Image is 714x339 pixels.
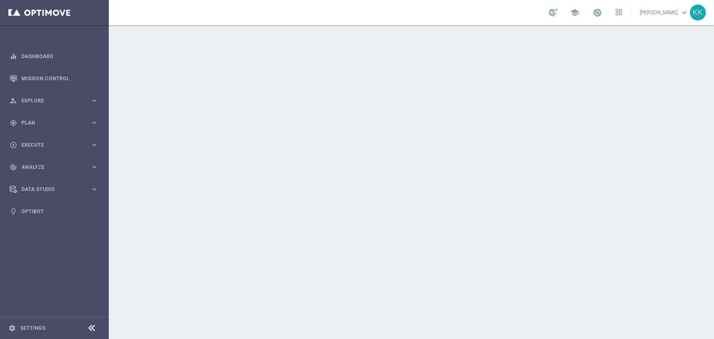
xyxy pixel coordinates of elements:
[10,163,90,171] div: Analyze
[10,97,17,105] i: person_search
[10,45,98,67] div: Dashboard
[21,143,90,148] span: Execute
[9,53,99,60] button: equalizer Dashboard
[21,187,90,192] span: Data Studio
[9,75,99,82] button: Mission Control
[10,163,17,171] i: track_changes
[10,97,90,105] div: Explore
[639,6,690,19] a: [PERSON_NAME]keyboard_arrow_down
[90,141,98,149] i: keyboard_arrow_right
[9,142,99,148] button: play_circle_outline Execute keyboard_arrow_right
[680,8,689,17] span: keyboard_arrow_down
[8,324,16,332] i: settings
[21,98,90,103] span: Explore
[10,67,98,89] div: Mission Control
[9,186,99,193] button: Data Studio keyboard_arrow_right
[10,200,98,222] div: Optibot
[21,165,90,170] span: Analyze
[9,97,99,104] button: person_search Explore keyboard_arrow_right
[21,200,98,222] a: Optibot
[10,208,17,215] i: lightbulb
[90,185,98,193] i: keyboard_arrow_right
[9,164,99,171] button: track_changes Analyze keyboard_arrow_right
[10,186,90,193] div: Data Studio
[570,8,579,17] span: school
[10,119,90,127] div: Plan
[10,141,90,149] div: Execute
[10,141,17,149] i: play_circle_outline
[90,97,98,105] i: keyboard_arrow_right
[90,119,98,127] i: keyboard_arrow_right
[10,119,17,127] i: gps_fixed
[21,67,98,89] a: Mission Control
[21,45,98,67] a: Dashboard
[10,53,17,60] i: equalizer
[20,326,46,331] a: Settings
[9,120,99,126] button: gps_fixed Plan keyboard_arrow_right
[690,5,706,20] div: KK
[9,208,99,215] button: lightbulb Optibot
[21,120,90,125] span: Plan
[90,163,98,171] i: keyboard_arrow_right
